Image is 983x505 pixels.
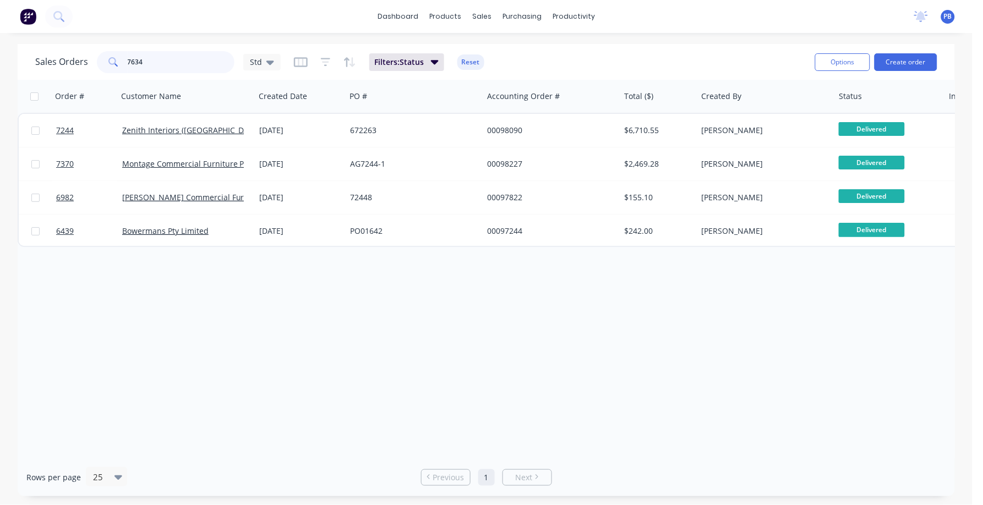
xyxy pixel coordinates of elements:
[497,8,547,25] div: purchasing
[56,114,122,147] a: 7244
[839,122,905,136] span: Delivered
[375,57,424,68] span: Filters: Status
[122,125,289,135] a: Zenith Interiors ([GEOGRAPHIC_DATA]) Pty Ltd
[839,223,905,237] span: Delivered
[128,51,235,73] input: Search...
[625,226,689,237] div: $242.00
[839,91,862,102] div: Status
[625,192,689,203] div: $155.10
[259,192,341,203] div: [DATE]
[417,469,556,486] ul: Pagination
[701,192,823,203] div: [PERSON_NAME]
[122,226,209,236] a: Bowermans Pty Limited
[250,56,262,68] span: Std
[424,8,467,25] div: products
[121,91,181,102] div: Customer Name
[56,226,74,237] span: 6439
[259,91,307,102] div: Created Date
[487,91,560,102] div: Accounting Order #
[56,125,74,136] span: 7244
[457,54,484,70] button: Reset
[516,472,533,483] span: Next
[625,91,654,102] div: Total ($)
[422,472,470,483] a: Previous page
[372,8,424,25] a: dashboard
[122,158,265,169] a: Montage Commercial Furniture Pty Ltd
[349,91,367,102] div: PO #
[839,156,905,169] span: Delivered
[815,53,870,71] button: Options
[369,53,444,71] button: Filters:Status
[433,472,464,483] span: Previous
[122,192,267,202] a: [PERSON_NAME] Commercial Furniture
[350,125,472,136] div: 672263
[259,226,341,237] div: [DATE]
[487,226,609,237] div: 00097244
[487,158,609,169] div: 00098227
[503,472,551,483] a: Next page
[350,158,472,169] div: AG7244-1
[487,192,609,203] div: 00097822
[259,125,341,136] div: [DATE]
[56,181,122,214] a: 6982
[56,147,122,180] a: 7370
[701,125,823,136] div: [PERSON_NAME]
[35,57,88,67] h1: Sales Orders
[701,226,823,237] div: [PERSON_NAME]
[625,125,689,136] div: $6,710.55
[875,53,937,71] button: Create order
[944,12,952,21] span: PB
[56,192,74,203] span: 6982
[467,8,497,25] div: sales
[839,189,905,203] span: Delivered
[625,158,689,169] div: $2,469.28
[55,91,84,102] div: Order #
[487,125,609,136] div: 00098090
[20,8,36,25] img: Factory
[478,469,495,486] a: Page 1 is your current page
[547,8,600,25] div: productivity
[56,215,122,248] a: 6439
[350,226,472,237] div: PO01642
[702,91,742,102] div: Created By
[350,192,472,203] div: 72448
[26,472,81,483] span: Rows per page
[701,158,823,169] div: [PERSON_NAME]
[259,158,341,169] div: [DATE]
[56,158,74,169] span: 7370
